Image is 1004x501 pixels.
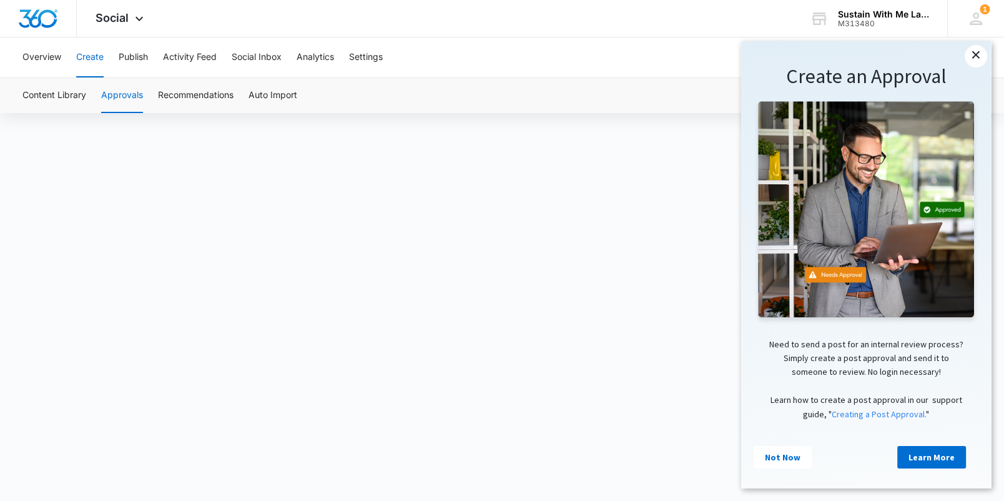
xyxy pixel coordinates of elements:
[76,37,104,77] button: Create
[838,19,929,28] div: account id
[232,37,282,77] button: Social Inbox
[22,37,61,77] button: Overview
[91,367,185,379] a: Creating a Post Approval.
[158,78,234,113] button: Recommendations
[96,11,129,24] span: Social
[156,405,225,427] a: Learn More
[297,37,334,77] button: Analytics
[12,22,237,49] h1: Create an Approval
[980,4,990,14] div: notifications count
[163,37,217,77] button: Activity Feed
[980,4,990,14] span: 1
[12,405,71,427] a: Not Now
[224,4,246,26] a: Close modal
[12,296,237,380] p: Need to send a post for an internal review process? Simply create a post approval and send it to ...
[838,9,929,19] div: account name
[119,37,148,77] button: Publish
[349,37,383,77] button: Settings
[22,78,86,113] button: Content Library
[249,78,297,113] button: Auto Import
[101,78,143,113] button: Approvals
